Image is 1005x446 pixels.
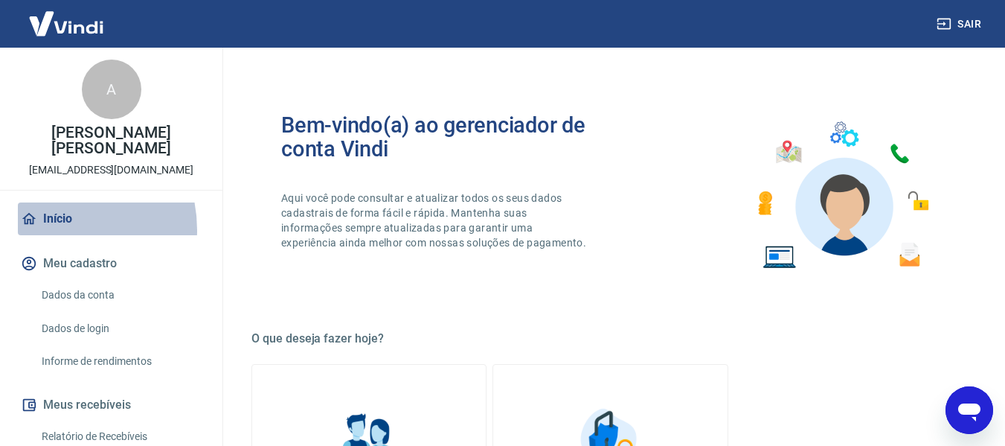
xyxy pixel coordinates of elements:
[251,331,969,346] h5: O que deseja fazer hoje?
[82,60,141,119] div: A
[36,280,205,310] a: Dados da conta
[36,313,205,344] a: Dados de login
[12,125,211,156] p: [PERSON_NAME] [PERSON_NAME]
[18,247,205,280] button: Meu cadastro
[36,346,205,377] a: Informe de rendimentos
[18,1,115,46] img: Vindi
[934,10,987,38] button: Sair
[281,113,611,161] h2: Bem-vindo(a) ao gerenciador de conta Vindi
[945,386,993,434] iframe: Botão para abrir a janela de mensagens
[281,191,589,250] p: Aqui você pode consultar e atualizar todos os seus dados cadastrais de forma fácil e rápida. Mant...
[745,113,940,278] img: Imagem de um avatar masculino com diversos icones exemplificando as funcionalidades do gerenciado...
[18,389,205,421] button: Meus recebíveis
[29,162,193,178] p: [EMAIL_ADDRESS][DOMAIN_NAME]
[18,203,205,235] a: Início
